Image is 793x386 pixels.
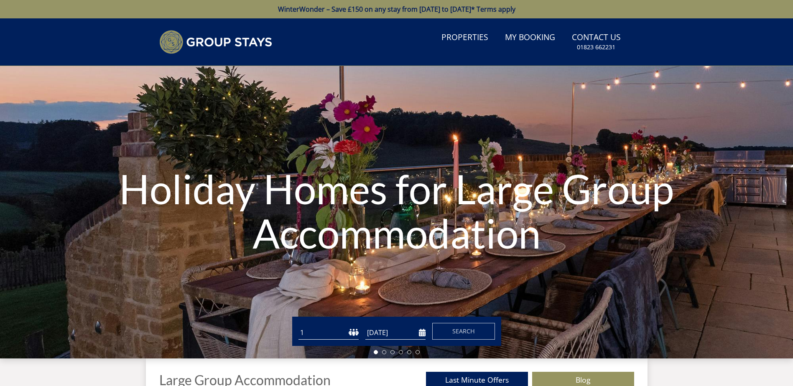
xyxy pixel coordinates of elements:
a: Contact Us01823 662231 [569,28,624,56]
input: Arrival Date [365,326,426,340]
small: 01823 662231 [577,43,615,51]
img: Group Stays [159,30,272,54]
span: Search [452,327,475,335]
a: Properties [438,28,492,47]
button: Search [432,323,495,340]
a: My Booking [502,28,558,47]
h1: Holiday Homes for Large Group Accommodation [119,150,674,272]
